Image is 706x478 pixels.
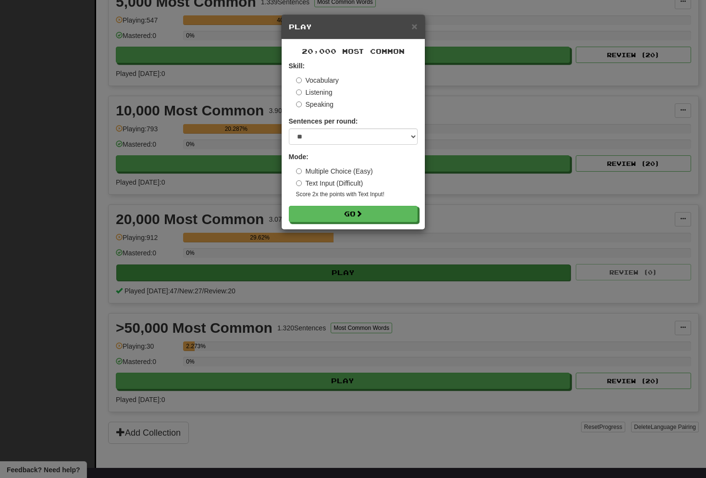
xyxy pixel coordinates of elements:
[411,21,417,32] span: ×
[289,22,418,32] h5: Play
[296,77,302,83] input: Vocabulary
[296,89,302,95] input: Listening
[296,180,302,186] input: Text Input (Difficult)
[296,75,339,85] label: Vocabulary
[296,101,302,107] input: Speaking
[289,62,305,70] strong: Skill:
[296,190,418,199] small: Score 2x the points with Text Input !
[289,206,418,222] button: Go
[411,21,417,31] button: Close
[296,88,333,97] label: Listening
[289,116,358,126] label: Sentences per round:
[296,178,363,188] label: Text Input (Difficult)
[296,100,334,109] label: Speaking
[296,168,302,174] input: Multiple Choice (Easy)
[289,153,309,161] strong: Mode:
[296,166,373,176] label: Multiple Choice (Easy)
[302,47,405,55] span: 20,000 Most Common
